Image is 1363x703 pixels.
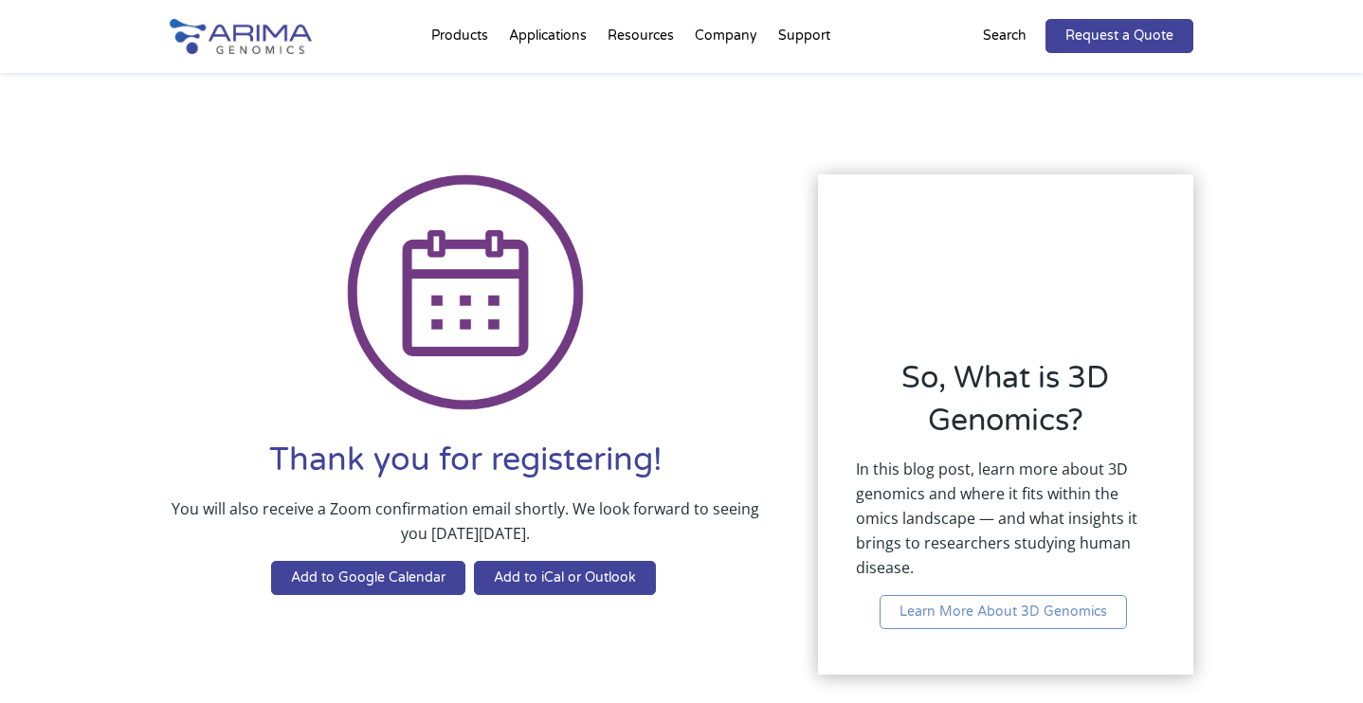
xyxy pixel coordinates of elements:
h2: So, What is 3D Genomics? [856,357,1155,457]
a: Request a Quote [1045,19,1193,53]
p: In this blog post, learn more about 3D genomics and where it fits within the omics landscape — an... [856,457,1155,595]
p: You will also receive a Zoom confirmation email shortly. We look forward to seeing you [DATE][DATE]. [170,496,761,561]
a: Add to Google Calendar [271,561,465,595]
h1: Thank you for registering! [170,439,761,496]
a: Add to iCal or Outlook [474,561,656,595]
p: Search [983,24,1027,48]
a: Learn More About 3D Genomics [880,595,1127,629]
img: Arima-Genomics-logo [170,19,312,54]
img: Icon Calendar [347,174,584,411]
